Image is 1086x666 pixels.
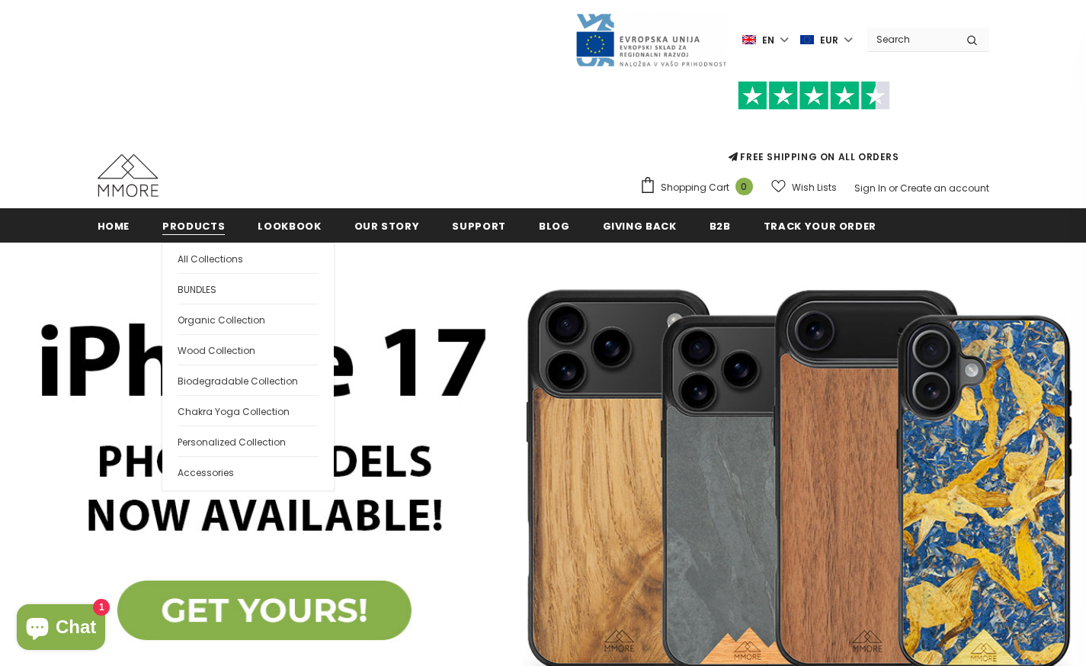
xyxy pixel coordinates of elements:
input: Search Site [867,28,955,50]
span: FREE SHIPPING ON ALL ORDERS [639,88,989,163]
span: Wood Collection [178,344,255,357]
span: Lookbook [258,219,321,233]
span: All Collections [178,253,243,265]
a: Shopping Cart 0 [639,176,761,199]
a: Organic Collection [178,304,319,334]
a: Giving back [603,208,677,243]
a: Javni Razpis [575,33,727,46]
iframe: Customer reviews powered by Trustpilot [639,110,989,150]
span: Accessories [178,466,234,479]
a: Sign In [854,182,886,195]
span: Giving back [603,219,677,233]
img: i-lang-1.png [742,34,756,47]
a: Wood Collection [178,334,319,365]
a: support [452,208,506,243]
a: Products [162,208,225,243]
span: Home [98,219,130,233]
a: Our Story [354,208,420,243]
img: Trust Pilot Stars [738,81,890,111]
span: or [889,182,898,195]
span: B2B [710,219,731,233]
span: Chakra Yoga Collection [178,405,290,418]
span: support [452,219,506,233]
a: Wish Lists [771,174,837,201]
a: Track your order [764,208,876,243]
span: EUR [820,33,838,48]
a: Chakra Yoga Collection [178,395,319,426]
span: BUNDLES [178,283,216,296]
span: Organic Collection [178,314,265,327]
span: en [762,33,774,48]
a: Lookbook [258,208,321,243]
a: B2B [710,208,731,243]
span: Shopping Cart [661,180,729,195]
a: Biodegradable Collection [178,365,319,395]
span: Products [162,219,225,233]
a: Home [98,208,130,243]
span: Biodegradable Collection [178,375,298,388]
a: Accessories [178,456,319,487]
a: Create an account [900,182,989,195]
a: Personalized Collection [178,426,319,456]
span: 0 [735,178,753,195]
a: All Collections [178,243,319,273]
a: Blog [539,208,570,243]
span: Blog [539,219,570,233]
img: MMORE Cases [98,154,159,197]
a: BUNDLES [178,273,319,304]
span: Track your order [764,219,876,233]
span: Personalized Collection [178,436,286,449]
inbox-online-store-chat: Shopify online store chat [12,604,110,654]
span: Wish Lists [792,180,837,195]
img: Javni Razpis [575,12,727,68]
span: Our Story [354,219,420,233]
